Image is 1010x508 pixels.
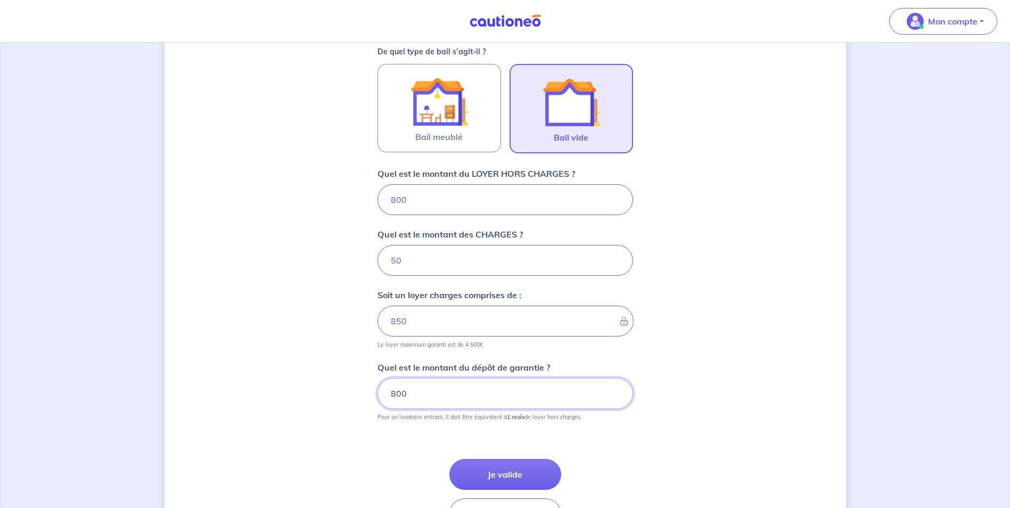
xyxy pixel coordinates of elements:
p: Quel est le montant du LOYER HORS CHARGES ? [377,167,575,180]
strong: 1 mois [507,413,524,421]
input: 750€ [377,378,633,409]
img: Cautioneo [465,14,545,28]
img: illu_empty_lease.svg [543,73,600,131]
p: De quel type de bail s’agit-il ? [377,48,633,55]
img: illu_furnished_lease.svg [410,73,468,130]
span: Bail meublé [415,130,463,143]
p: Le loyer maximum garanti est de 4 500€ [377,341,483,348]
button: illu_account_valid_menu.svgMon compte [889,8,997,35]
input: - € [377,306,634,337]
button: Je valide [449,459,561,490]
p: Pour un locataire entrant, il doit être équivalent à de loyer hors charges. [377,413,581,421]
input: 750€ [377,184,633,215]
input: 80 € [377,245,633,276]
img: illu_account_valid_menu.svg [907,13,924,30]
p: Soit un loyer charges comprises de : [377,289,521,301]
p: Quel est le montant des CHARGES ? [377,228,523,241]
span: Bail vide [554,131,588,144]
p: Mon compte [928,15,978,28]
p: Quel est le montant du dépôt de garantie ? [377,361,550,374]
